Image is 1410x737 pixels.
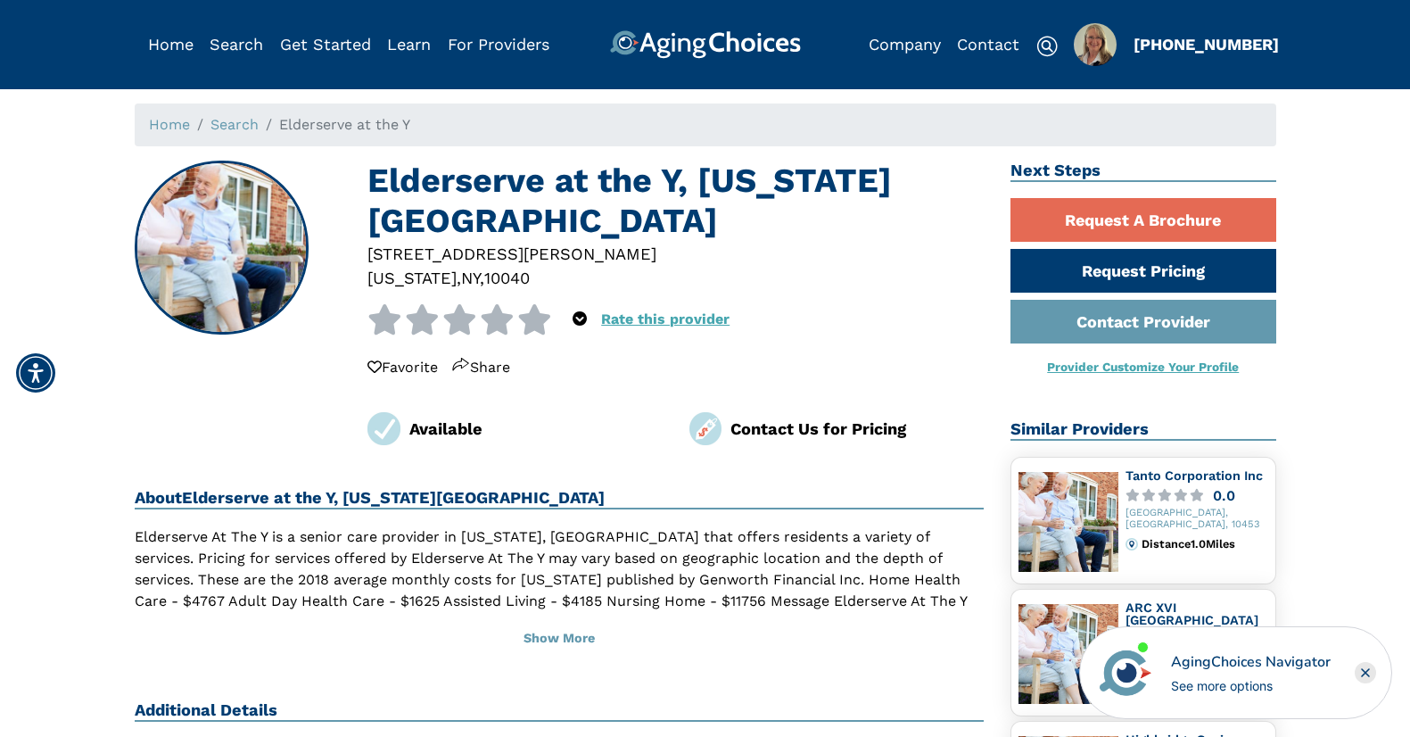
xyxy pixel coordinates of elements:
[136,162,307,334] img: Elderserve at the Y, New York NY
[1036,36,1058,57] img: search-icon.svg
[16,353,55,393] div: Accessibility Menu
[210,35,263,54] a: Search
[1126,508,1268,531] div: [GEOGRAPHIC_DATA], [GEOGRAPHIC_DATA], 10453
[869,35,941,54] a: Company
[1010,419,1276,441] h2: Similar Providers
[279,116,410,133] span: Elderserve at the Y
[480,269,484,287] span: ,
[1126,600,1258,639] a: ARC XVI [GEOGRAPHIC_DATA][US_STATE]
[280,35,371,54] a: Get Started
[730,417,984,441] div: Contact Us for Pricing
[367,161,984,242] h1: Elderserve at the Y, [US_STATE][GEOGRAPHIC_DATA]
[148,35,194,54] a: Home
[1095,642,1156,703] img: avatar
[1010,300,1276,344] a: Contact Provider
[1171,651,1331,673] div: AgingChoices Navigator
[1126,489,1268,502] a: 0.0
[210,116,259,133] a: Search
[1134,35,1279,54] a: [PHONE_NUMBER]
[957,35,1019,54] a: Contact
[387,35,431,54] a: Learn
[367,242,984,266] div: [STREET_ADDRESS][PERSON_NAME]
[573,304,587,335] div: Popover trigger
[1047,360,1239,374] a: Provider Customize Your Profile
[210,30,263,59] div: Popover trigger
[1171,676,1331,695] div: See more options
[1010,249,1276,293] a: Request Pricing
[1355,662,1376,683] div: Close
[609,30,800,59] img: AgingChoices
[1126,468,1263,483] a: Tanto Corporation Inc
[1074,23,1117,66] div: Popover trigger
[135,104,1276,146] nav: breadcrumb
[135,619,985,658] button: Show More
[135,700,985,722] h2: Additional Details
[1074,23,1117,66] img: 0d6ac745-f77c-4484-9392-b54ca61ede62.jpg
[448,35,549,54] a: For Providers
[135,488,985,509] h2: About Elderserve at the Y, [US_STATE][GEOGRAPHIC_DATA]
[367,357,438,378] div: Favorite
[1126,538,1138,551] img: distance.svg
[135,526,985,633] p: Elderserve At The Y is a senior care provider in [US_STATE], [GEOGRAPHIC_DATA] that offers reside...
[452,357,510,378] div: Share
[601,311,730,327] a: Rate this provider
[1010,161,1276,182] h2: Next Steps
[484,266,530,290] div: 10040
[149,116,190,133] a: Home
[461,269,480,287] span: NY
[367,269,457,287] span: [US_STATE]
[409,417,663,441] div: Available
[1142,538,1267,551] div: Distance 1.0 Miles
[1010,198,1276,242] a: Request A Brochure
[457,269,461,287] span: ,
[1213,489,1235,502] div: 0.0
